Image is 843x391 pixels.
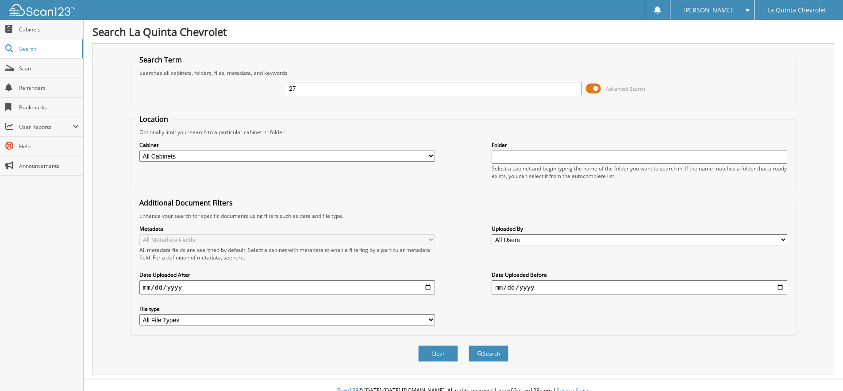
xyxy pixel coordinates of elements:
span: Reminders [19,84,79,92]
label: File type [139,305,435,313]
label: Metadata [139,225,435,232]
span: [PERSON_NAME] [683,8,733,13]
div: Enhance your search for specific documents using filters such as date and file type. [135,212,792,220]
legend: Additional Document Filters [135,198,237,208]
label: Uploaded By [492,225,787,232]
legend: Search Term [135,55,186,65]
span: Announcements [19,162,79,170]
iframe: Chat Widget [799,348,843,391]
input: end [492,280,787,294]
div: Select a cabinet and begin typing the name of the folder you want to search in. If the name match... [492,165,787,180]
span: Advanced Search [606,85,645,92]
h1: Search La Quinta Chevrolet [92,24,834,39]
span: Cabinets [19,26,79,33]
a: here [232,254,244,261]
input: start [139,280,435,294]
button: Search [469,345,508,362]
span: Scan [19,65,79,72]
span: La Quinta Chevrolet [767,8,826,13]
label: Date Uploaded After [139,271,435,279]
span: Help [19,143,79,150]
span: User Reports [19,123,73,131]
button: Clear [418,345,458,362]
label: Cabinet [139,141,435,149]
span: Bookmarks [19,104,79,111]
div: Optionally limit your search to a particular cabinet or folder [135,128,792,136]
div: Searches all cabinets, folders, files, metadata, and keywords [135,69,792,77]
legend: Location [135,114,173,124]
div: All metadata fields are searched by default. Select a cabinet with metadata to enable filtering b... [139,246,435,261]
label: Date Uploaded Before [492,271,787,279]
label: Folder [492,141,787,149]
img: scan123-logo-white.svg [9,4,75,16]
span: Search [19,45,77,53]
